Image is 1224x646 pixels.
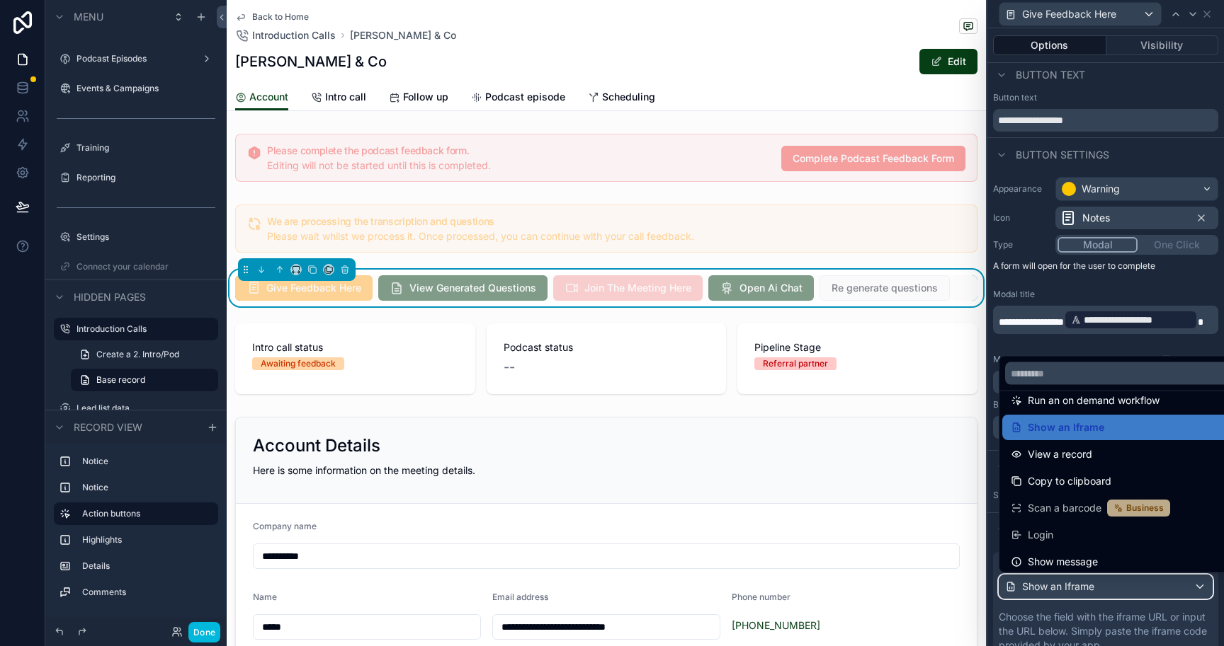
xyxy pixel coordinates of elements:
a: Introduction Calls [235,28,336,42]
span: Scan a barcode [1028,500,1101,517]
label: Events & Campaigns [76,83,210,94]
label: Lead list data [76,403,210,414]
span: Base record [96,374,145,386]
h1: [PERSON_NAME] & Co [235,52,387,71]
span: Show an Iframe [1028,419,1104,436]
a: Intro call [311,84,366,113]
span: Show message [1028,553,1098,570]
label: Podcast Episodes [76,53,190,64]
span: Account [249,90,288,104]
button: Done [188,622,220,642]
a: [PERSON_NAME] & Co [350,28,456,42]
label: Details [82,560,207,572]
span: View a record [1028,446,1092,463]
label: Notice [82,482,207,493]
span: Login [1028,526,1053,543]
span: Business [1126,502,1164,514]
label: Settings [76,231,210,243]
span: Introduction Calls [252,28,336,42]
span: Scheduling [602,90,655,104]
label: Connect your calendar [76,261,210,272]
label: Introduction Calls [76,323,210,335]
a: Create a 2. Intro/Pod [71,343,218,366]
button: Edit [919,49,977,74]
span: Hidden pages [74,290,146,304]
span: Menu [74,10,103,24]
span: Podcast episode [485,90,565,104]
label: Action buttons [82,508,207,519]
label: Notice [82,456,207,467]
span: Follow up [403,90,448,104]
span: Back to Home [252,11,309,23]
span: Record view [74,420,142,434]
div: scrollable content [45,444,227,618]
span: Intro call [325,90,366,104]
a: Follow up [389,84,448,113]
a: Podcast episode [471,84,565,113]
label: Reporting [76,172,210,183]
label: Comments [82,587,207,598]
a: Back to Home [235,11,309,23]
label: Training [76,142,210,154]
span: Copy to clipboard [1028,473,1111,490]
a: Base record [71,369,218,391]
a: Scheduling [588,84,655,113]
a: Account [235,84,288,111]
span: Create a 2. Intro/Pod [96,349,179,360]
label: Highlights [82,534,207,546]
span: Run an on demand workflow [1028,392,1160,409]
